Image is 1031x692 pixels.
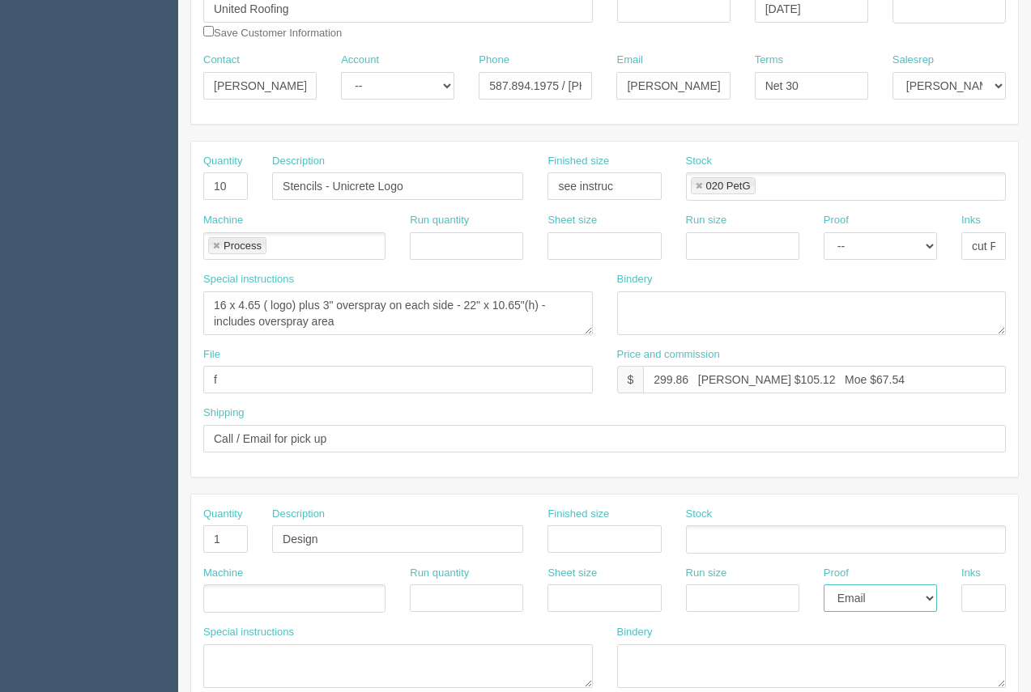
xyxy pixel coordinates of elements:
[224,240,262,251] div: Process
[616,53,643,68] label: Email
[203,566,243,581] label: Machine
[617,366,644,393] div: $
[547,213,597,228] label: Sheet size
[203,347,220,363] label: File
[686,566,727,581] label: Run size
[824,213,849,228] label: Proof
[686,213,727,228] label: Run size
[410,566,469,581] label: Run quantity
[203,405,245,421] label: Shipping
[686,507,713,522] label: Stock
[961,213,981,228] label: Inks
[961,566,981,581] label: Inks
[706,180,751,191] div: 020 PetG
[203,213,243,228] label: Machine
[617,625,653,640] label: Bindery
[203,272,294,287] label: Special instructions
[893,53,934,68] label: Salesrep
[203,291,593,335] textarea: 22" x 8"(h) - includes overspray area
[686,154,713,169] label: Stock
[824,566,849,581] label: Proof
[547,566,597,581] label: Sheet size
[547,154,609,169] label: Finished size
[203,625,294,640] label: Special instructions
[203,154,242,169] label: Quantity
[341,53,379,68] label: Account
[547,507,609,522] label: Finished size
[203,507,242,522] label: Quantity
[617,272,653,287] label: Bindery
[755,53,783,68] label: Terms
[617,347,720,363] label: Price and commission
[272,154,325,169] label: Description
[203,53,240,68] label: Contact
[272,507,325,522] label: Description
[410,213,469,228] label: Run quantity
[479,53,509,68] label: Phone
